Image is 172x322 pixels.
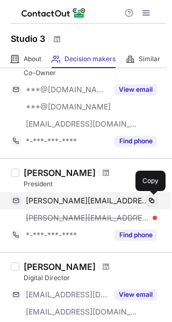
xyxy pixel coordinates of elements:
[114,136,157,147] button: Reveal Button
[114,84,157,95] button: Reveal Button
[24,261,96,272] div: [PERSON_NAME]
[26,102,111,112] span: ***@[DOMAIN_NAME]
[26,307,138,317] span: [EMAIL_ADDRESS][DOMAIN_NAME]
[26,290,108,299] span: [EMAIL_ADDRESS][DOMAIN_NAME]
[21,6,86,19] img: ContactOut v5.3.10
[114,230,157,240] button: Reveal Button
[24,55,41,63] span: About
[26,85,108,94] span: ***@[DOMAIN_NAME]
[139,55,160,63] span: Similar
[24,179,166,189] div: President
[26,213,149,223] span: [PERSON_NAME][EMAIL_ADDRESS][DOMAIN_NAME]
[24,273,166,283] div: Digital Director
[114,289,157,300] button: Reveal Button
[24,167,96,178] div: [PERSON_NAME]
[11,32,45,45] h1: Studio 3
[24,68,166,78] div: Co-Owner
[26,196,149,206] span: [PERSON_NAME][EMAIL_ADDRESS][DOMAIN_NAME]
[64,55,116,63] span: Decision makers
[26,119,138,129] span: [EMAIL_ADDRESS][DOMAIN_NAME]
